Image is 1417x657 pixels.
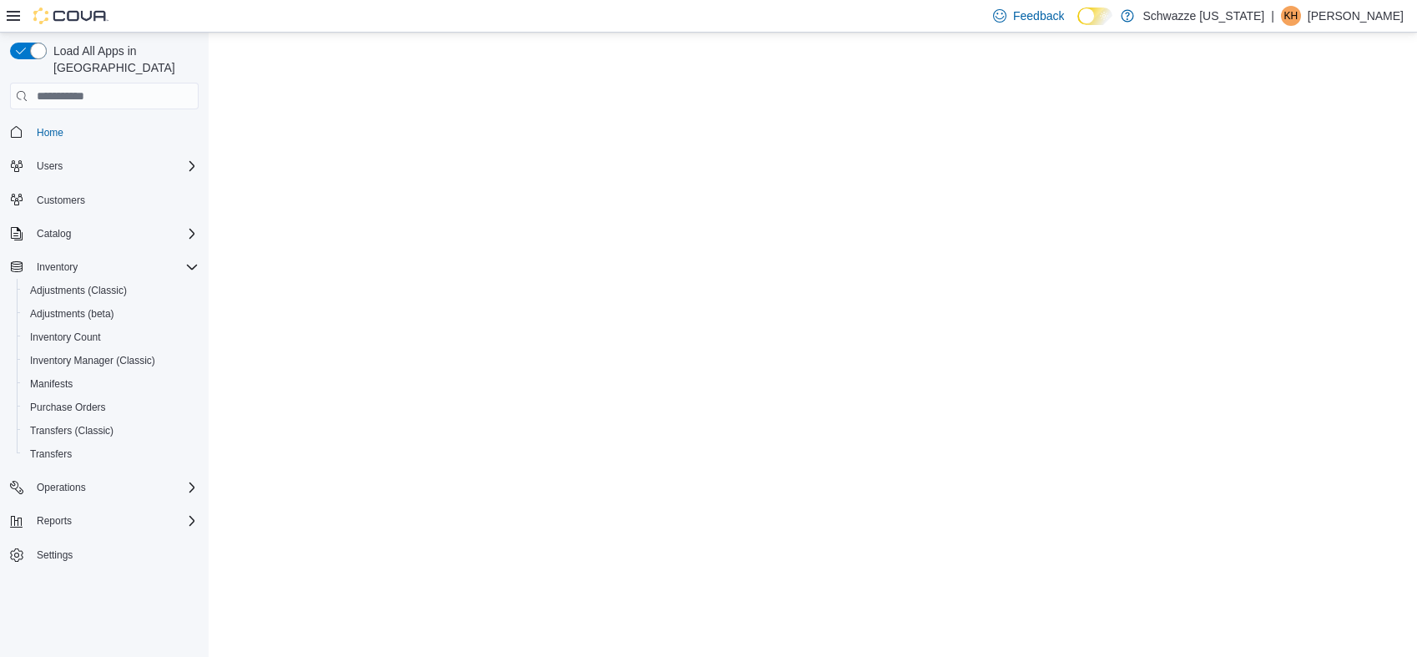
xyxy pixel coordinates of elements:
[1013,8,1064,24] span: Feedback
[30,224,199,244] span: Catalog
[30,478,93,498] button: Operations
[1077,25,1078,26] span: Dark Mode
[37,514,72,528] span: Reports
[30,447,72,461] span: Transfers
[23,397,199,417] span: Purchase Orders
[17,372,205,396] button: Manifests
[30,257,199,277] span: Inventory
[30,123,70,143] a: Home
[3,154,205,178] button: Users
[30,190,92,210] a: Customers
[17,396,205,419] button: Purchase Orders
[37,227,71,240] span: Catalog
[23,351,162,371] a: Inventory Manager (Classic)
[23,421,199,441] span: Transfers (Classic)
[37,194,85,207] span: Customers
[30,544,199,565] span: Settings
[1281,6,1301,26] div: Krystal Hernandez
[47,43,199,76] span: Load All Apps in [GEOGRAPHIC_DATA]
[37,548,73,562] span: Settings
[23,351,199,371] span: Inventory Manager (Classic)
[30,257,84,277] button: Inventory
[23,280,199,301] span: Adjustments (Classic)
[23,421,120,441] a: Transfers (Classic)
[37,159,63,173] span: Users
[3,222,205,245] button: Catalog
[30,121,199,142] span: Home
[1308,6,1404,26] p: [PERSON_NAME]
[23,397,113,417] a: Purchase Orders
[30,377,73,391] span: Manifests
[23,304,199,324] span: Adjustments (beta)
[17,302,205,326] button: Adjustments (beta)
[3,543,205,567] button: Settings
[30,284,127,297] span: Adjustments (Classic)
[30,331,101,344] span: Inventory Count
[1142,6,1264,26] p: Schwazze [US_STATE]
[3,255,205,279] button: Inventory
[23,327,199,347] span: Inventory Count
[10,113,199,610] nav: Complex example
[17,349,205,372] button: Inventory Manager (Classic)
[30,307,114,321] span: Adjustments (beta)
[37,260,78,274] span: Inventory
[23,280,134,301] a: Adjustments (Classic)
[23,444,78,464] a: Transfers
[23,327,108,347] a: Inventory Count
[30,156,69,176] button: Users
[30,424,113,437] span: Transfers (Classic)
[30,401,106,414] span: Purchase Orders
[1284,6,1298,26] span: KH
[1077,8,1112,25] input: Dark Mode
[30,354,155,367] span: Inventory Manager (Classic)
[33,8,108,24] img: Cova
[23,444,199,464] span: Transfers
[3,188,205,212] button: Customers
[30,545,79,565] a: Settings
[30,224,78,244] button: Catalog
[37,481,86,494] span: Operations
[3,476,205,499] button: Operations
[17,419,205,442] button: Transfers (Classic)
[23,374,79,394] a: Manifests
[30,511,78,531] button: Reports
[30,190,199,210] span: Customers
[17,326,205,349] button: Inventory Count
[30,156,199,176] span: Users
[30,478,199,498] span: Operations
[37,126,63,139] span: Home
[3,509,205,533] button: Reports
[3,119,205,144] button: Home
[1271,6,1274,26] p: |
[30,511,199,531] span: Reports
[17,279,205,302] button: Adjustments (Classic)
[23,304,121,324] a: Adjustments (beta)
[23,374,199,394] span: Manifests
[17,442,205,466] button: Transfers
